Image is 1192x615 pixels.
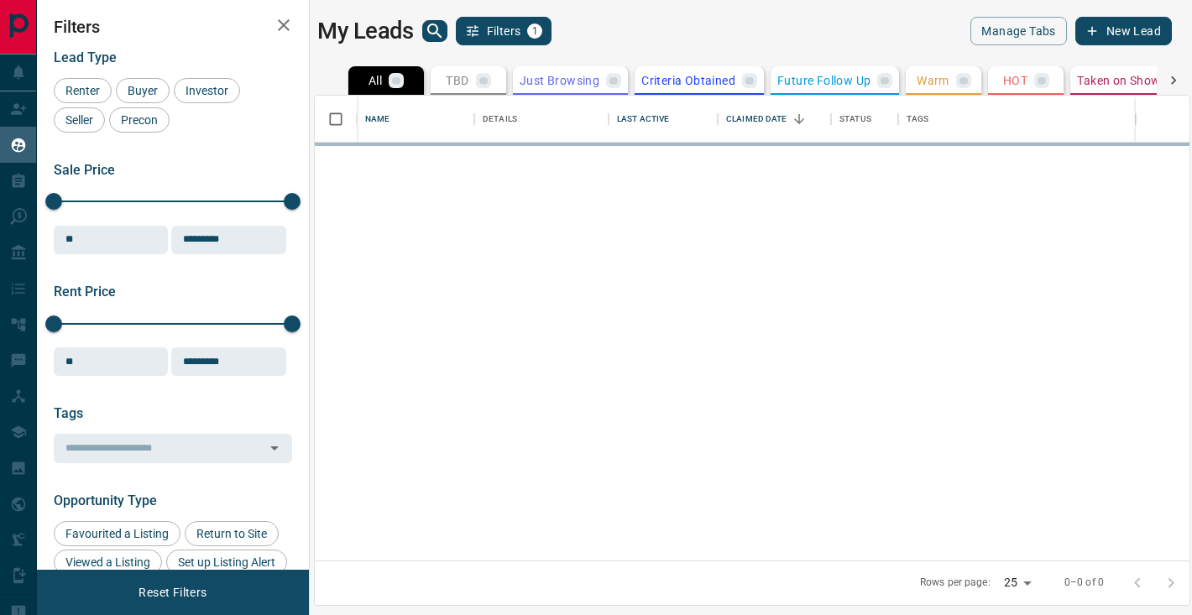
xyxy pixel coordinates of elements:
button: New Lead [1075,17,1172,45]
div: Tags [898,96,1136,143]
span: Investor [180,84,234,97]
div: Viewed a Listing [54,550,162,575]
button: search button [422,20,447,42]
div: Return to Site [185,521,279,546]
p: 0–0 of 0 [1064,576,1104,590]
span: Renter [60,84,106,97]
div: Precon [109,107,170,133]
p: Rows per page: [920,576,991,590]
p: TBD [446,75,468,86]
div: Name [357,96,474,143]
button: Sort [787,107,811,131]
div: Favourited a Listing [54,521,180,546]
div: Last Active [617,96,669,143]
span: Favourited a Listing [60,527,175,540]
div: Renter [54,78,112,103]
p: Just Browsing [520,75,599,86]
div: Claimed Date [718,96,831,143]
div: 25 [997,571,1038,595]
h1: My Leads [317,18,414,44]
div: Status [839,96,871,143]
p: Criteria Obtained [641,75,735,86]
div: Investor [174,78,240,103]
span: Set up Listing Alert [172,555,281,569]
span: Buyer [122,84,164,97]
span: Precon [115,113,164,127]
div: Seller [54,107,105,133]
span: Tags [54,405,83,421]
span: 1 [529,25,541,37]
div: Tags [907,96,929,143]
span: Opportunity Type [54,493,157,508]
button: Manage Tabs [970,17,1066,45]
span: Rent Price [54,284,116,300]
div: Details [474,96,609,143]
p: Warm [917,75,949,86]
button: Open [263,436,286,460]
div: Details [483,96,517,143]
div: Claimed Date [726,96,787,143]
p: HOT [1003,75,1027,86]
span: Return to Site [191,527,273,540]
span: Seller [60,113,99,127]
h2: Filters [54,17,292,37]
span: Viewed a Listing [60,555,156,569]
div: Last Active [609,96,718,143]
div: Buyer [116,78,170,103]
span: Sale Price [54,162,115,178]
div: Status [831,96,898,143]
p: Taken on Showings [1077,75,1184,86]
span: Lead Type [54,50,117,65]
div: Set up Listing Alert [166,550,287,575]
div: Name [365,96,390,143]
p: Future Follow Up [777,75,870,86]
button: Reset Filters [128,578,217,607]
p: All [369,75,382,86]
button: Filters1 [456,17,552,45]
